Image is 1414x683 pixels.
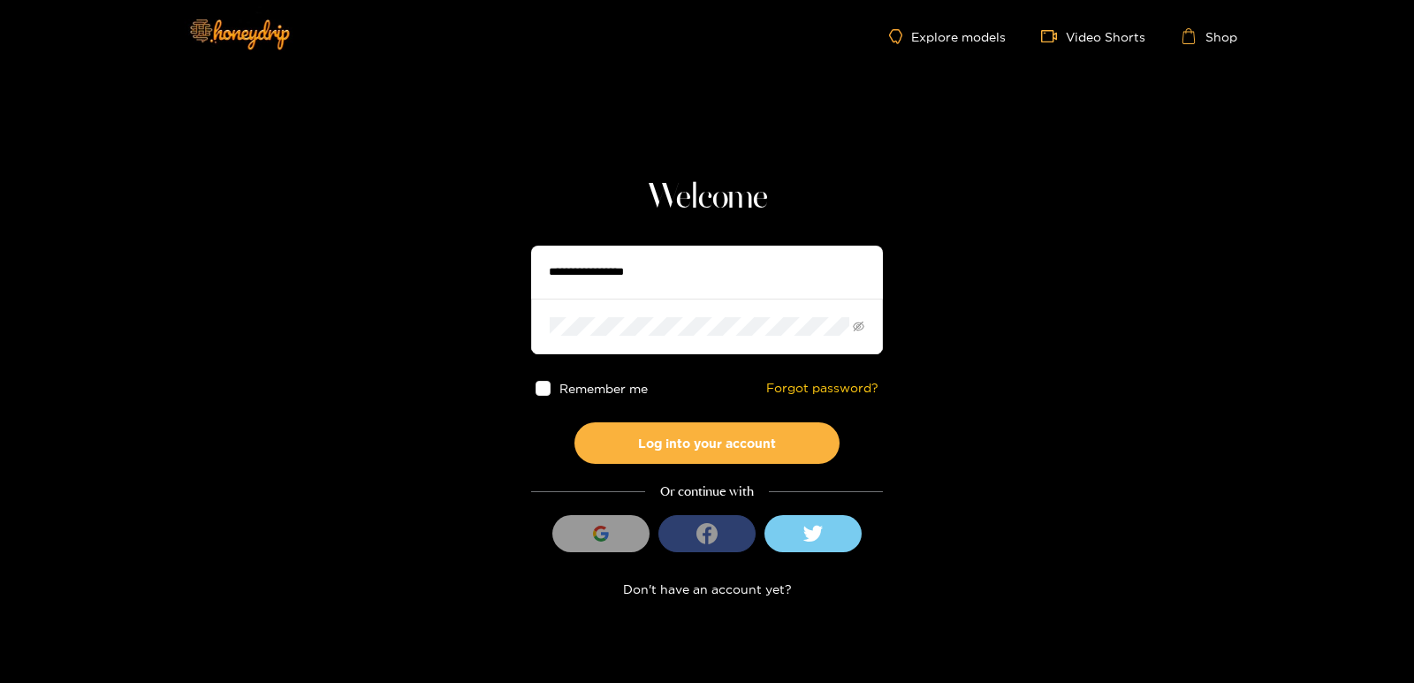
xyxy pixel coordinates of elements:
[766,381,878,396] a: Forgot password?
[1041,28,1145,44] a: Video Shorts
[1041,28,1066,44] span: video-camera
[531,177,883,219] h1: Welcome
[1181,28,1237,44] a: Shop
[853,321,864,332] span: eye-invisible
[559,382,648,395] span: Remember me
[574,422,840,464] button: Log into your account
[531,482,883,502] div: Or continue with
[889,29,1006,44] a: Explore models
[531,579,883,599] div: Don't have an account yet?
